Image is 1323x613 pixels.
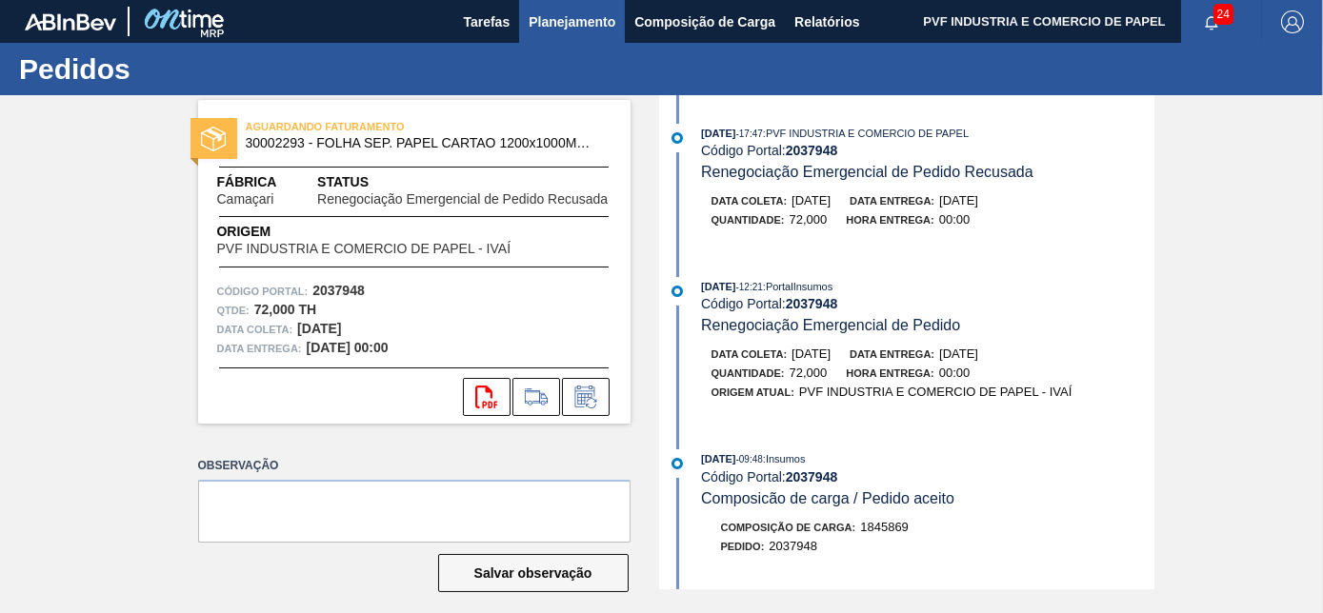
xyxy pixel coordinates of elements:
[721,522,856,533] span: Composição de Carga :
[312,283,365,298] strong: 2037948
[217,172,318,192] span: Fábrica
[763,128,969,139] span: : PVF INDUSTRIA E COMERCIO DE PAPEL
[701,143,1153,158] div: Código Portal:
[736,454,763,465] span: - 09:48
[790,366,828,380] span: 72,000
[672,132,683,144] img: atual
[254,302,316,317] strong: 72,000 TH
[201,127,226,151] img: status
[1181,9,1242,35] button: Notificações
[562,378,610,416] div: Informar alteração no pedido
[712,195,788,207] span: Data coleta:
[198,452,631,480] label: Observação
[701,128,735,139] span: [DATE]
[672,458,683,469] img: atual
[790,212,828,227] span: 72,000
[25,13,116,30] img: TNhmsLtSVTkK8tSr43FrP2fwEKptu5GPRR3wAAAABJRU5ErkJggg==
[317,192,608,207] span: Renegociação Emergencial de Pedido Recusada
[939,346,978,361] span: [DATE]
[701,317,960,333] span: Renegociação Emergencial de Pedido
[786,296,838,311] strong: 2037948
[939,366,971,380] span: 00:00
[438,554,629,592] button: Salvar observação
[763,453,806,465] span: : Insumos
[701,453,735,465] span: [DATE]
[217,320,293,339] span: Data coleta:
[850,348,934,360] span: Data entrega:
[701,296,1153,311] div: Código Portal:
[769,539,817,553] span: 2037948
[463,378,511,416] div: Abrir arquivo PDF
[317,172,611,192] span: Status
[512,378,560,416] div: Ir para Composição de Carga
[246,136,591,150] span: 30002293 - FOLHA SEP. PAPEL CARTAO 1200x1000M 350g
[939,193,978,208] span: [DATE]
[792,193,831,208] span: [DATE]
[529,10,615,33] span: Planejamento
[246,117,512,136] span: AGUARDANDO FATURAMENTO
[217,192,274,207] span: Camaçari
[701,490,954,506] span: Composicão de carga / Pedido aceito
[217,339,302,358] span: Data entrega:
[712,214,785,226] span: Quantidade :
[217,301,250,320] span: Qtde :
[792,346,831,361] span: [DATE]
[736,282,763,292] span: - 12:21
[297,321,341,336] strong: [DATE]
[712,386,794,398] span: Origem Atual:
[217,242,511,256] span: PVF INDUSTRIA E COMERCIO DE PAPEL - IVAÍ
[672,286,683,297] img: atual
[19,58,357,80] h1: Pedidos
[721,541,765,552] span: Pedido :
[701,164,1033,180] span: Renegociação Emergencial de Pedido Recusada
[850,195,934,207] span: Data entrega:
[786,143,838,158] strong: 2037948
[712,348,788,360] span: Data coleta:
[736,129,763,139] span: - 17:47
[846,367,934,379] span: Hora Entrega :
[217,282,309,301] span: Código Portal:
[307,340,389,355] strong: [DATE] 00:00
[701,281,735,292] span: [DATE]
[786,469,838,484] strong: 2037948
[634,10,775,33] span: Composição de Carga
[712,367,785,379] span: Quantidade :
[1281,10,1304,33] img: Logout
[794,10,859,33] span: Relatórios
[1213,4,1233,25] span: 24
[763,281,832,292] span: : PortalInsumos
[939,212,971,227] span: 00:00
[846,214,934,226] span: Hora Entrega :
[860,520,909,534] span: 1845869
[799,385,1072,399] span: PVF INDUSTRIA E COMERCIO DE PAPEL - IVAÍ
[217,222,565,242] span: Origem
[701,469,1153,484] div: Código Portal:
[463,10,510,33] span: Tarefas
